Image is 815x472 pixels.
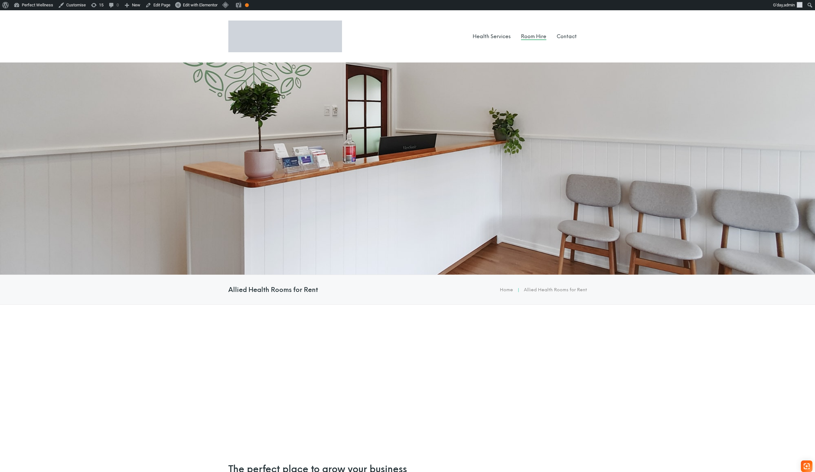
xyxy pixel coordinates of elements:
[557,33,577,39] a: Contact
[228,286,318,294] h4: Allied Health Rooms for Rent
[524,286,587,294] li: Allied Health Rooms for Rent
[784,3,795,7] span: admin
[513,286,524,294] li: |
[500,287,513,293] a: Home
[521,33,546,39] a: Room Hire
[183,3,217,7] span: Edit with Elementor
[473,33,511,39] a: Health Services
[228,21,342,52] img: Logo Perfect Wellness 710x197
